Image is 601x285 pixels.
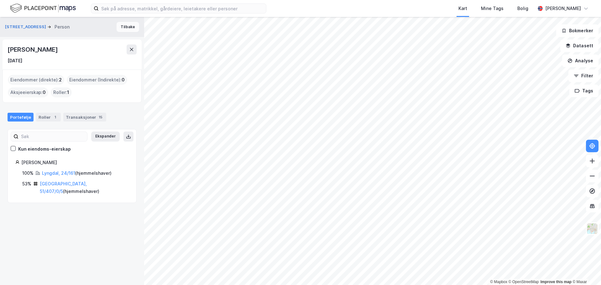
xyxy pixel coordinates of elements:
[8,57,22,65] div: [DATE]
[21,159,129,166] div: [PERSON_NAME]
[8,44,59,54] div: [PERSON_NAME]
[117,22,139,32] button: Tilbake
[569,85,598,97] button: Tags
[8,75,64,85] div: Eiendommer (direkte) :
[91,132,120,142] button: Ekspander
[67,89,69,96] span: 1
[570,255,601,285] iframe: Chat Widget
[481,5,504,12] div: Mine Tags
[545,5,581,12] div: [PERSON_NAME]
[52,114,58,120] div: 1
[541,280,572,284] a: Improve this map
[18,145,71,153] div: Kun eiendoms-eierskap
[22,169,34,177] div: 100%
[42,169,112,177] div: ( hjemmelshaver )
[10,3,76,14] img: logo.f888ab2527a4732fd821a326f86c7f29.svg
[59,76,62,84] span: 2
[562,54,598,67] button: Analyse
[122,76,125,84] span: 0
[18,132,87,141] input: Søk
[560,39,598,52] button: Datasett
[517,5,528,12] div: Bolig
[67,75,127,85] div: Eiendommer (Indirekte) :
[8,87,48,97] div: Aksjeeierskap :
[51,87,72,97] div: Roller :
[43,89,46,96] span: 0
[586,223,598,235] img: Z
[40,180,129,195] div: ( hjemmelshaver )
[99,4,266,13] input: Søk på adresse, matrikkel, gårdeiere, leietakere eller personer
[40,181,87,194] a: [GEOGRAPHIC_DATA], 51/407/0/5
[36,113,61,122] div: Roller
[570,255,601,285] div: Kontrollprogram for chat
[568,70,598,82] button: Filter
[556,24,598,37] button: Bokmerker
[22,180,31,188] div: 53%
[42,170,75,176] a: Lyngdal, 24/161
[8,113,34,122] div: Portefølje
[509,280,539,284] a: OpenStreetMap
[55,23,70,31] div: Person
[63,113,106,122] div: Transaksjoner
[5,24,47,30] button: [STREET_ADDRESS]
[490,280,507,284] a: Mapbox
[97,114,104,120] div: 15
[458,5,467,12] div: Kart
